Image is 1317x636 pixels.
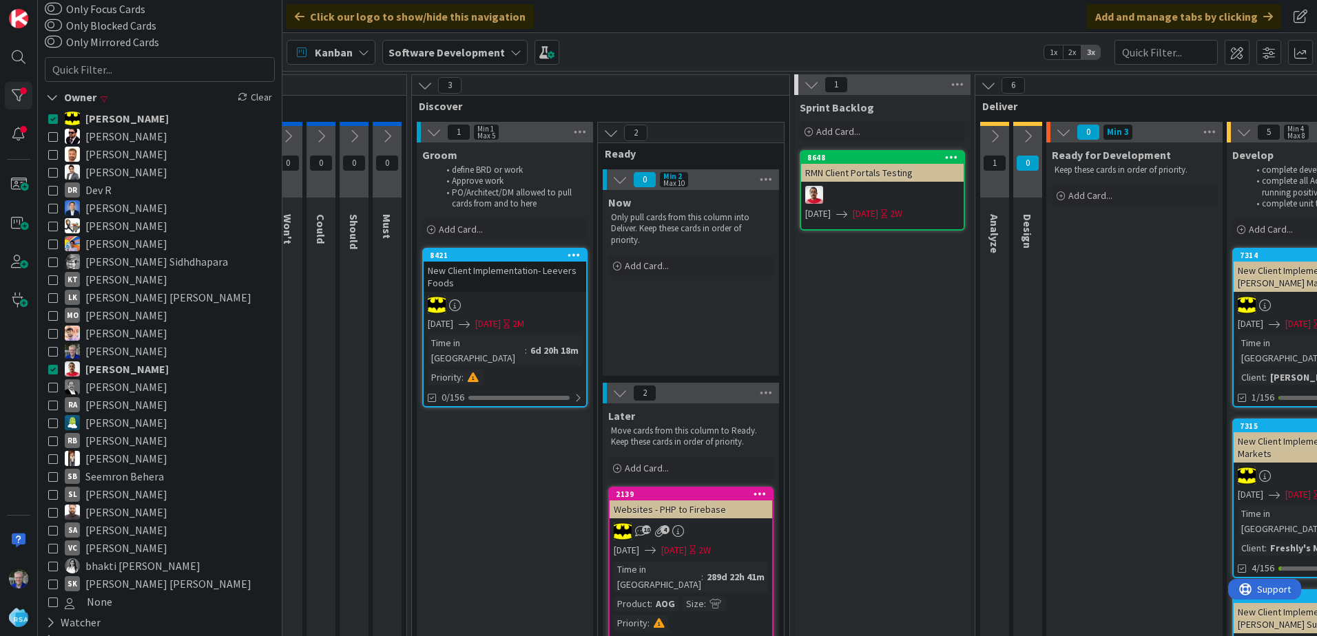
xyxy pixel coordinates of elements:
span: 1/156 [1252,390,1274,405]
span: [PERSON_NAME] [85,360,169,378]
div: 8421 [430,251,586,260]
span: Add Card... [625,462,669,474]
span: [PERSON_NAME] [85,217,167,235]
span: Discover [419,99,772,113]
span: 3x [1081,45,1100,59]
div: 8421 [424,249,586,262]
span: Could [314,214,328,244]
button: SB [PERSON_NAME] [48,503,271,521]
img: ES [65,218,80,233]
span: 1x [1044,45,1063,59]
span: [PERSON_NAME] [85,378,167,396]
img: AS [65,147,80,162]
div: Click our logo to show/hide this navigation [287,4,534,29]
span: [PERSON_NAME] Sidhdhapara [85,253,228,271]
div: Lk [65,290,80,305]
div: Client [1238,370,1265,385]
span: 2x [1063,45,1081,59]
button: RA [PERSON_NAME] [48,378,271,396]
span: 2 [633,385,656,401]
span: : [701,569,703,584]
img: DP [65,200,80,215]
span: 1 [983,155,1006,171]
div: 2139Websites - PHP to Firebase [610,488,772,518]
div: Watcher [45,614,102,631]
span: [DATE] [614,543,639,558]
span: 4 [661,525,670,534]
label: Only Mirrored Cards [45,34,159,50]
span: Support [29,2,63,19]
input: Quick Filter... [1114,40,1218,65]
div: Add and manage tabs by clicking [1087,4,1281,29]
span: [PERSON_NAME] [85,235,167,253]
span: [PERSON_NAME] [85,521,167,539]
span: 0 [342,155,366,171]
div: 2M [512,317,524,331]
label: Only Focus Cards [45,1,145,17]
span: Add Card... [439,223,483,235]
button: Only Focus Cards [45,2,62,16]
div: Owner [45,89,98,106]
div: RMN Client Portals Testing [801,164,964,182]
span: Develop [1232,148,1274,162]
div: RB [65,433,80,448]
button: SA [PERSON_NAME] [48,521,271,539]
img: AC [65,129,80,144]
img: KS [65,254,80,269]
span: Won't [281,214,295,244]
span: Later [608,409,635,423]
button: sk [PERSON_NAME] [PERSON_NAME] [48,575,271,593]
span: [PERSON_NAME] [PERSON_NAME] [85,288,251,306]
span: [PERSON_NAME] [85,539,167,557]
button: Lk [PERSON_NAME] [PERSON_NAME] [48,288,271,306]
div: Max 5 [477,132,495,139]
input: Quick Filter... [45,57,275,82]
span: [PERSON_NAME] [85,503,167,521]
img: AC [65,111,80,126]
span: [DATE] [475,317,501,331]
img: RD [65,415,80,430]
span: Dev R [85,181,112,199]
div: 8421New Client Implementation- Leevers Foods [424,249,586,292]
div: RA [65,397,80,412]
span: : [462,370,464,385]
div: SL [65,487,80,502]
img: JK [65,236,80,251]
img: AC [614,522,632,540]
button: SL [PERSON_NAME] [48,485,271,503]
div: New Client Implementation- Leevers Foods [424,262,586,292]
span: [DATE] [661,543,687,558]
button: BR [PERSON_NAME] [48,163,271,181]
button: RA [PERSON_NAME] [48,396,271,414]
img: RM [805,186,823,204]
span: [PERSON_NAME] [PERSON_NAME] [85,575,251,593]
li: define BRD or work [439,165,585,176]
div: DR [65,182,80,198]
button: KT [PERSON_NAME] [48,271,271,288]
button: bs bhakti [PERSON_NAME] [48,557,271,575]
button: DR Dev R [48,181,271,199]
button: Only Blocked Cards [45,19,62,32]
p: Only pull cards from this column into Deliver. Keep these cards in order of priority. [611,212,771,246]
span: : [704,596,706,611]
div: 8648 [801,151,964,164]
span: 0 [1077,124,1100,140]
span: Seemron Behera [85,467,164,485]
div: 8648RMN Client Portals Testing [801,151,964,182]
button: MO [PERSON_NAME] [48,306,271,324]
div: Min 1 [477,125,494,132]
button: JK [PERSON_NAME] [48,235,271,253]
span: [PERSON_NAME] [85,342,167,360]
span: Groom [422,148,457,162]
button: RS [PERSON_NAME] [48,324,271,342]
span: [PERSON_NAME] [85,414,167,432]
b: Software Development [388,45,505,59]
span: Add Card... [1068,189,1112,202]
div: SB [65,469,80,484]
div: 6d 20h 18m [527,343,582,358]
span: None [87,593,112,611]
img: AC [1238,467,1256,485]
div: 2W [890,206,902,221]
span: [PERSON_NAME] [85,485,167,503]
span: [PERSON_NAME] [85,432,167,449]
